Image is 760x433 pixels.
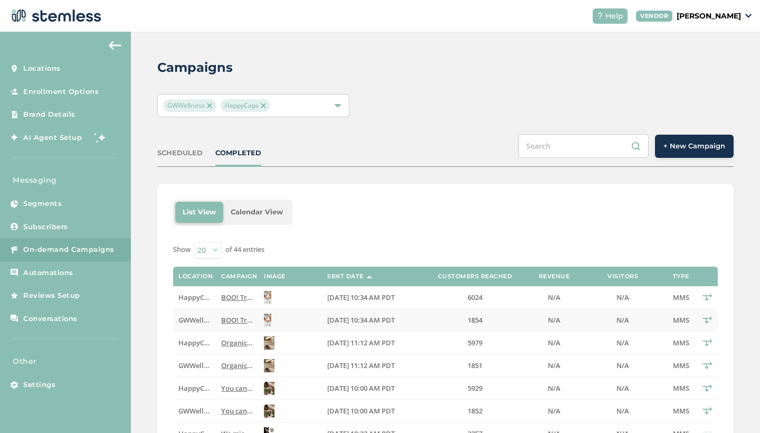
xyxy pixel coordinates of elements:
label: 1854 [427,316,522,325]
img: v4KxKkq66ZertMQoRoshJ2Few46CeQaqvDafk3.jpg [264,336,274,350]
label: 5929 [427,384,522,393]
label: N/A [533,407,575,416]
label: GWWellness [178,316,211,325]
img: icon-sort-1e1d7615.svg [367,276,372,278]
span: HappyCaps [178,338,216,347]
label: 09/17/2025 11:12 AM PDT [327,361,417,370]
label: Show [173,244,191,255]
span: N/A [616,361,629,370]
div: VENDOR [636,11,672,22]
label: HappyCaps [178,384,211,393]
span: N/A [616,406,629,416]
span: [DATE] 11:12 AM PDT [327,361,395,370]
label: 08/14/2025 10:00 AM PDT [327,384,417,393]
li: Calendar View [223,202,290,223]
label: 1851 [427,361,522,370]
label: HappyCaps [178,338,211,347]
span: HappyCaps [221,99,270,112]
label: MMS [670,384,691,393]
img: icon-arrow-back-accent-c549486e.svg [109,41,121,50]
label: N/A [586,407,660,416]
span: Subscribers [23,222,68,232]
label: MMS [670,293,691,302]
span: 1854 [468,315,482,325]
label: of 44 entries [225,244,264,255]
span: MMS [673,338,689,347]
span: [DATE] 10:00 AM PDT [327,406,395,416]
span: Settings [23,380,55,390]
span: MMS [673,361,689,370]
span: N/A [548,338,560,347]
label: Image [264,273,286,280]
img: icon_down-arrow-small-66adaf34.svg [745,14,752,18]
img: glitter-stars-b7820f95.gif [90,127,111,148]
img: 2IzO0GH8kfE3aQs3oi8MhvqP1df22Tha00QjyL.jpg [264,359,274,372]
label: MMS [670,338,691,347]
span: Organic, high-quality mental health supplements sent directly to your door. For shop access click... [221,338,742,347]
span: Locations [23,63,61,74]
label: MMS [670,361,691,370]
label: 5979 [427,338,522,347]
li: List View [175,202,223,223]
label: Campaign [221,273,257,280]
span: HappyCaps [178,293,216,302]
label: You can be... with this extra bottle of HappyCaps on all orders over $120. Valid thru (8/17) For ... [221,384,253,393]
span: Enrollment Options [23,87,99,97]
span: N/A [616,338,629,347]
label: MMS [670,407,691,416]
span: BOO! Trip or treat with this [DATE] special from HappyCapsWellness. Access shop: click link below... [221,315,710,325]
span: MMS [673,315,689,325]
label: Location [178,273,213,280]
span: N/A [616,293,629,302]
span: GWWellness [178,315,218,325]
span: 6024 [468,293,482,302]
label: Sent Date [327,273,364,280]
label: N/A [533,384,575,393]
label: N/A [586,361,660,370]
img: icon-close-accent-8a337256.svg [261,103,266,108]
label: 1852 [427,407,522,416]
img: icon-close-accent-8a337256.svg [207,103,212,108]
label: N/A [533,316,575,325]
label: N/A [533,293,575,302]
span: MMS [673,293,689,302]
span: N/A [616,383,629,393]
span: Help [605,11,623,22]
label: Revenue [539,273,570,280]
img: gN5JbgQNcoVd4EEpcWTjHGrJ0IztDQc.jpg [264,291,271,304]
label: 09/17/2025 11:12 AM PDT [327,338,417,347]
label: 10/07/2025 10:34 AM PDT [327,316,417,325]
span: [DATE] 10:34 AM PDT [327,293,395,302]
label: N/A [586,293,660,302]
label: N/A [586,316,660,325]
label: MMS [670,316,691,325]
div: COMPLETED [215,148,261,158]
label: 10/07/2025 10:34 AM PDT [327,293,417,302]
span: Brand Details [23,109,75,120]
label: N/A [586,338,660,347]
label: Organic, high-quality mental health supplements sent directly to your door. For shop access click... [221,361,253,370]
img: Ic8du2T8BDM3ooKCnQEnTBGZKpD6DR71IZvsY.jpg [264,382,274,395]
label: N/A [533,361,575,370]
label: N/A [533,338,575,347]
span: Segments [23,199,62,209]
span: N/A [616,315,629,325]
span: GWWellness [178,406,218,416]
span: N/A [548,315,560,325]
span: HappyCaps [178,383,216,393]
span: MMS [673,383,689,393]
label: N/A [586,384,660,393]
span: [DATE] 11:12 AM PDT [327,338,395,347]
div: SCHEDULED [157,148,203,158]
label: HappyCaps [178,293,211,302]
span: GWWellness [163,99,216,112]
img: WeLaLa8BTT3jtzrmGI6VtW7mKnEhHPKhiHMurC2e.jpg [264,314,271,327]
span: [DATE] 10:00 AM PDT [327,383,395,393]
span: N/A [548,406,560,416]
span: On-demand Campaigns [23,244,115,255]
input: Search [518,134,649,158]
button: + New Campaign [655,135,734,158]
span: N/A [548,361,560,370]
label: 6024 [427,293,522,302]
label: BOO! Trip or treat with this Halloween special from HappyCapsWellness. Access shop: click link be... [221,316,253,325]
